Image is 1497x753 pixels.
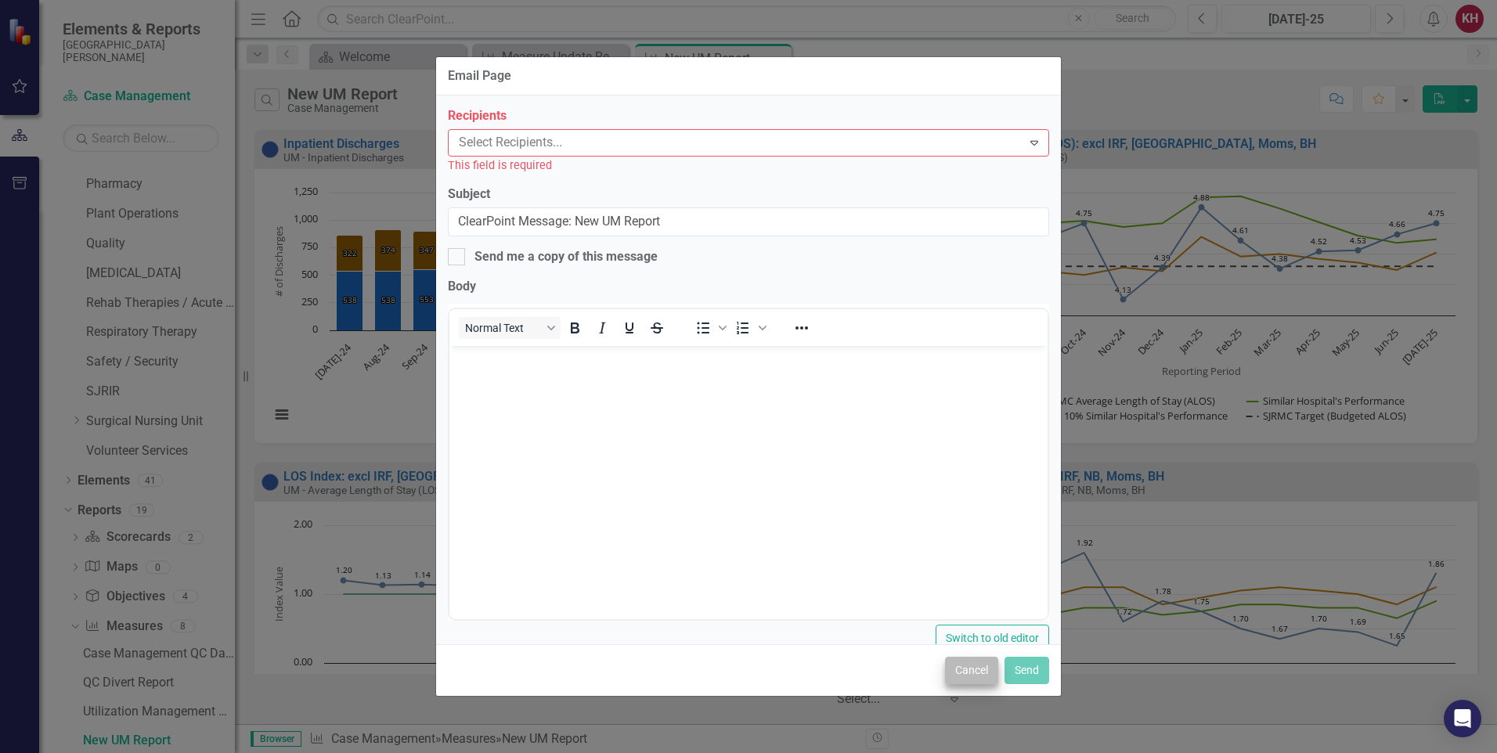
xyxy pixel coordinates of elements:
[448,69,511,83] div: Email Page
[448,186,1049,204] label: Subject
[448,278,1049,296] label: Body
[690,317,729,339] div: Bullet list
[945,657,998,684] button: Cancel
[474,248,658,266] div: Send me a copy of this message
[448,107,1049,125] label: Recipients
[561,317,588,339] button: Bold
[616,317,643,339] button: Underline
[449,346,1048,619] iframe: Rich Text Area
[1005,657,1049,684] button: Send
[448,157,1049,175] div: This field is required
[644,317,670,339] button: Strikethrough
[1444,700,1481,737] div: Open Intercom Messenger
[936,625,1049,652] button: Switch to old editor
[788,317,815,339] button: Reveal or hide additional toolbar items
[730,317,769,339] div: Numbered list
[465,322,542,334] span: Normal Text
[459,317,561,339] button: Block Normal Text
[589,317,615,339] button: Italic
